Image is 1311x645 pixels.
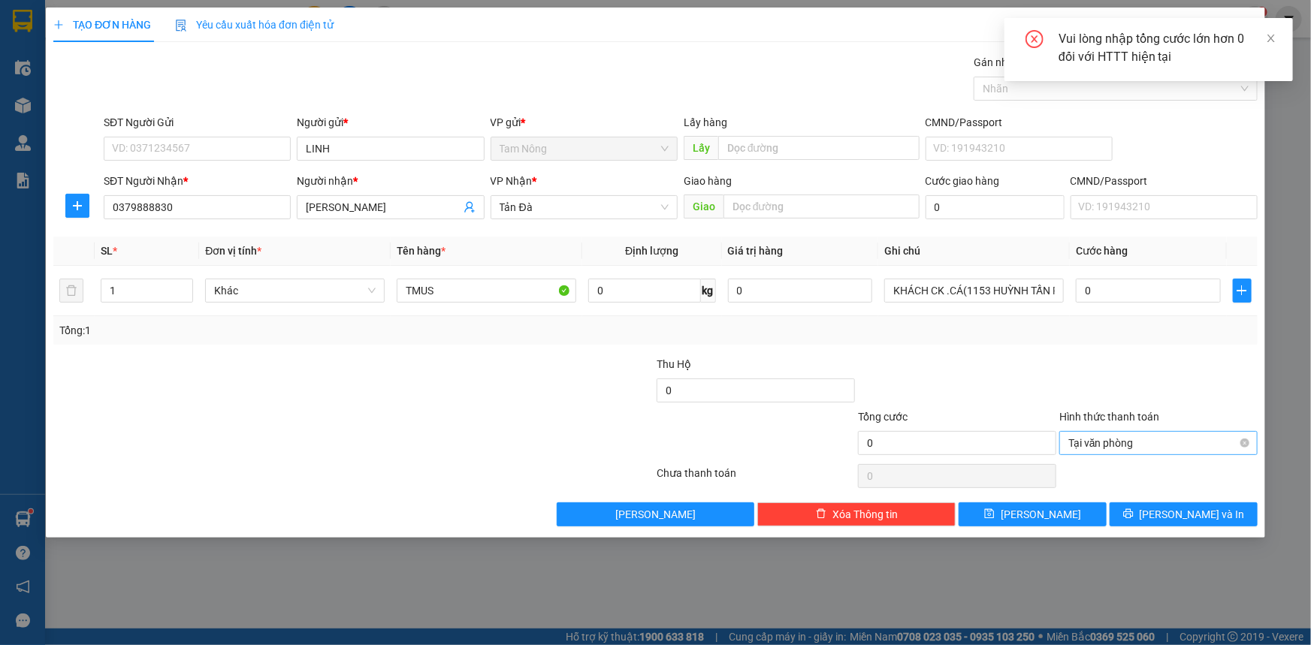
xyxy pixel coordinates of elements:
span: Tên hàng [397,245,446,257]
button: deleteXóa Thông tin [757,502,956,526]
div: Chưa thanh toán [656,465,857,491]
span: [PERSON_NAME] và In [1140,506,1245,523]
span: Lấy hàng [684,116,727,128]
span: close-circle [1240,439,1249,448]
button: plus [65,194,89,218]
label: Gán nhãn [974,56,1019,68]
div: Tổng: 1 [59,322,506,339]
span: VP Nhận [491,175,533,187]
span: Lấy [684,136,718,160]
div: CMND/Passport [1071,173,1258,189]
input: VD: Bàn, Ghế [397,279,576,303]
span: Tại văn phòng [1068,432,1249,454]
span: Giao hàng [684,175,732,187]
img: icon [175,20,187,32]
span: close [1266,33,1276,44]
span: kg [701,279,716,303]
button: save[PERSON_NAME] [959,502,1107,526]
span: plus [53,20,64,30]
span: save [984,508,995,520]
button: delete [59,279,83,303]
input: Dọc đường [723,194,920,219]
input: Dọc đường [718,136,920,160]
input: Ghi Chú [884,279,1064,303]
div: SĐT Người Gửi [104,114,291,131]
div: Người gửi [297,114,484,131]
div: VP gửi [491,114,678,131]
span: plus [1234,285,1251,297]
label: Cước giao hàng [926,175,1000,187]
span: Tam Nông [500,137,669,160]
th: Ghi chú [878,237,1070,266]
button: [PERSON_NAME] [557,502,755,526]
span: SL [101,245,113,257]
button: Close [1223,8,1265,50]
span: TẠO ĐƠN HÀNG [53,19,151,31]
span: [PERSON_NAME] [1001,506,1081,523]
div: Vui lòng nhập tổng cước lớn hơn 0 đối với HTTT hiện tại [1059,30,1275,66]
span: Giá trị hàng [728,245,784,257]
div: CMND/Passport [926,114,1113,131]
span: Cước hàng [1076,245,1128,257]
input: 0 [728,279,873,303]
button: printer[PERSON_NAME] và In [1110,502,1258,526]
span: printer [1123,508,1134,520]
span: Xóa Thông tin [832,506,898,523]
button: plus [1233,279,1252,303]
span: Thu Hộ [657,358,691,370]
span: user-add [464,201,476,213]
span: [PERSON_NAME] [615,506,696,523]
div: Người nhận [297,173,484,189]
span: Giao [684,194,723,219]
span: plus [66,200,89,212]
span: Tản Đà [500,196,669,219]
span: Định lượng [625,245,678,257]
span: Tổng cước [858,411,908,423]
span: Đơn vị tính [205,245,261,257]
span: Yêu cầu xuất hóa đơn điện tử [175,19,334,31]
div: SĐT Người Nhận [104,173,291,189]
label: Hình thức thanh toán [1059,411,1159,423]
span: delete [816,508,826,520]
input: Cước giao hàng [926,195,1065,219]
span: close-circle [1026,30,1044,51]
span: Khác [214,279,376,302]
